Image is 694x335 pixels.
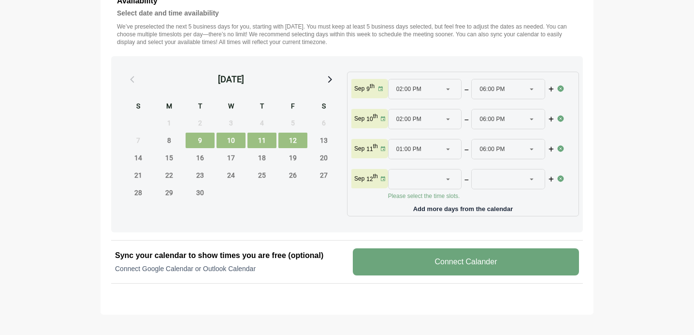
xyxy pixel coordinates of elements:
p: Sep [354,85,364,92]
strong: 12 [366,176,373,183]
span: 06:00 PM [479,109,505,129]
span: Saturday, September 27, 2025 [309,167,338,183]
sup: th [370,83,375,90]
span: Friday, September 26, 2025 [278,167,307,183]
span: Monday, September 15, 2025 [155,150,184,166]
sup: th [373,113,378,120]
div: W [217,101,246,113]
span: Wednesday, September 17, 2025 [217,150,246,166]
p: Please select the time slots. [388,192,557,200]
div: M [155,101,184,113]
span: Wednesday, September 3, 2025 [217,115,246,131]
p: Sep [354,145,364,152]
div: S [124,101,153,113]
p: Connect Google Calendar or Outlook Calendar [115,264,341,274]
h2: Sync your calendar to show times you are free (optional) [115,250,341,261]
strong: 9 [366,86,370,92]
span: Tuesday, September 30, 2025 [186,185,215,200]
span: Saturday, September 20, 2025 [309,150,338,166]
span: Friday, September 19, 2025 [278,150,307,166]
span: Thursday, September 25, 2025 [247,167,276,183]
span: 06:00 PM [479,79,505,99]
sup: th [373,143,378,150]
span: Tuesday, September 2, 2025 [186,115,215,131]
span: Tuesday, September 9, 2025 [186,133,215,148]
p: Sep [354,115,364,122]
div: [DATE] [218,73,244,86]
span: Monday, September 1, 2025 [155,115,184,131]
span: Monday, September 29, 2025 [155,185,184,200]
span: 06:00 PM [479,139,505,159]
span: Saturday, September 13, 2025 [309,133,338,148]
strong: 10 [366,116,373,122]
span: Saturday, September 6, 2025 [309,115,338,131]
span: Tuesday, September 16, 2025 [186,150,215,166]
span: Sunday, September 21, 2025 [124,167,153,183]
span: Monday, September 8, 2025 [155,133,184,148]
span: Friday, September 5, 2025 [278,115,307,131]
h4: Select date and time availability [117,7,577,19]
div: F [278,101,307,113]
p: We’ve preselected the next 5 business days for you, starting with [DATE]. You must keep at least ... [117,23,577,46]
span: 02:00 PM [396,79,421,99]
v-button: Connect Calander [353,248,579,275]
div: S [309,101,338,113]
span: Wednesday, September 24, 2025 [217,167,246,183]
span: Sunday, September 14, 2025 [124,150,153,166]
span: Sunday, September 28, 2025 [124,185,153,200]
span: Monday, September 22, 2025 [155,167,184,183]
span: Wednesday, September 10, 2025 [217,133,246,148]
span: 02:00 PM [396,109,421,129]
strong: 11 [366,146,373,152]
sup: th [373,173,378,180]
span: Thursday, September 18, 2025 [247,150,276,166]
span: Tuesday, September 23, 2025 [186,167,215,183]
p: Add more days from the calendar [351,202,575,212]
span: Thursday, September 4, 2025 [247,115,276,131]
div: T [186,101,215,113]
span: Thursday, September 11, 2025 [247,133,276,148]
span: 01:00 PM [396,139,421,159]
span: Friday, September 12, 2025 [278,133,307,148]
p: Sep [354,175,364,183]
span: Sunday, September 7, 2025 [124,133,153,148]
div: T [247,101,276,113]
